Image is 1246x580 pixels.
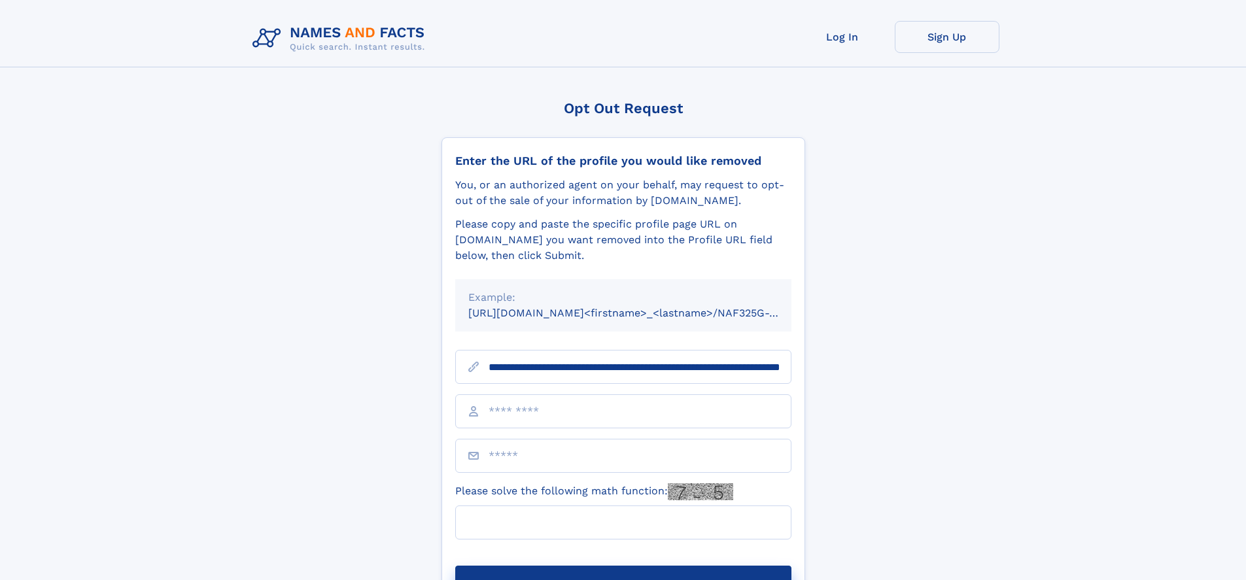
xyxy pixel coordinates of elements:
[895,21,999,53] a: Sign Up
[247,21,436,56] img: Logo Names and Facts
[790,21,895,53] a: Log In
[455,216,791,264] div: Please copy and paste the specific profile page URL on [DOMAIN_NAME] you want removed into the Pr...
[455,483,733,500] label: Please solve the following math function:
[441,100,805,116] div: Opt Out Request
[468,307,816,319] small: [URL][DOMAIN_NAME]<firstname>_<lastname>/NAF325G-xxxxxxxx
[468,290,778,305] div: Example:
[455,177,791,209] div: You, or an authorized agent on your behalf, may request to opt-out of the sale of your informatio...
[455,154,791,168] div: Enter the URL of the profile you would like removed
